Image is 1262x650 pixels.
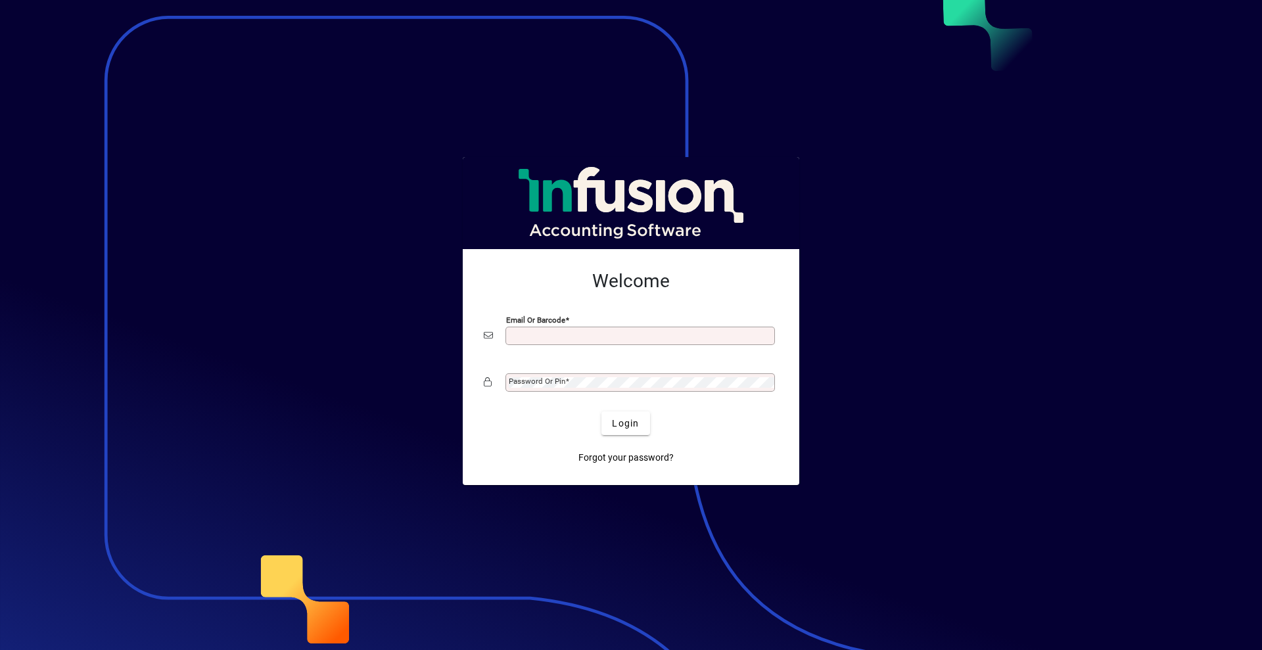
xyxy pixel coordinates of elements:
[601,411,649,435] button: Login
[484,270,778,292] h2: Welcome
[506,315,565,325] mat-label: Email or Barcode
[509,377,565,386] mat-label: Password or Pin
[612,417,639,430] span: Login
[578,451,674,465] span: Forgot your password?
[573,446,679,469] a: Forgot your password?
